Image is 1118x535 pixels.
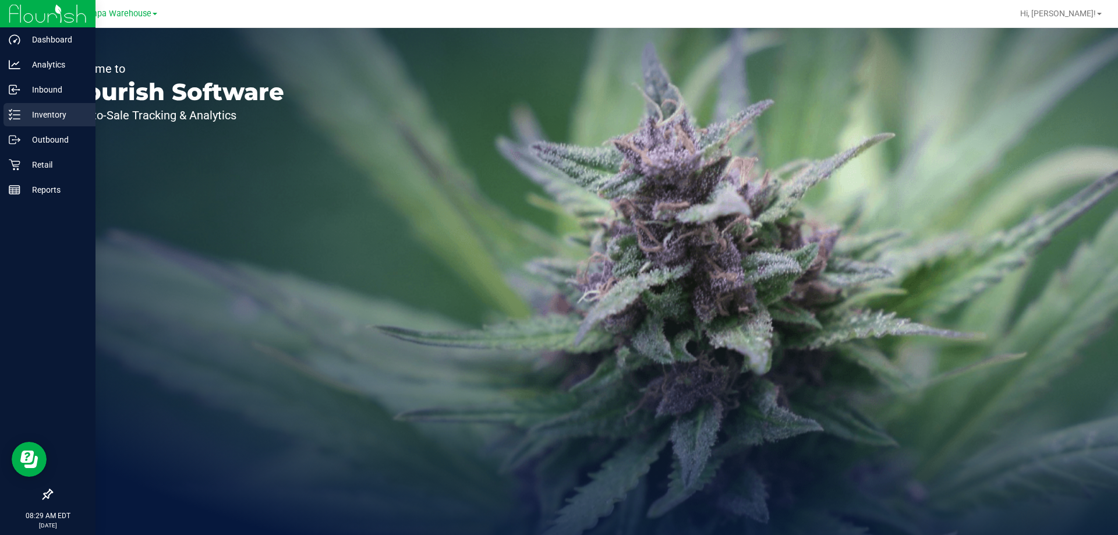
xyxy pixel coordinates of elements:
[63,109,284,121] p: Seed-to-Sale Tracking & Analytics
[20,158,90,172] p: Retail
[5,511,90,521] p: 08:29 AM EDT
[1020,9,1096,18] span: Hi, [PERSON_NAME]!
[12,442,47,477] iframe: Resource center
[9,59,20,70] inline-svg: Analytics
[20,83,90,97] p: Inbound
[9,134,20,146] inline-svg: Outbound
[20,33,90,47] p: Dashboard
[20,133,90,147] p: Outbound
[9,159,20,171] inline-svg: Retail
[9,84,20,95] inline-svg: Inbound
[9,109,20,121] inline-svg: Inventory
[9,34,20,45] inline-svg: Dashboard
[63,63,284,75] p: Welcome to
[9,184,20,196] inline-svg: Reports
[80,9,151,19] span: Tampa Warehouse
[20,183,90,197] p: Reports
[63,80,284,104] p: Flourish Software
[20,108,90,122] p: Inventory
[20,58,90,72] p: Analytics
[5,521,90,530] p: [DATE]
